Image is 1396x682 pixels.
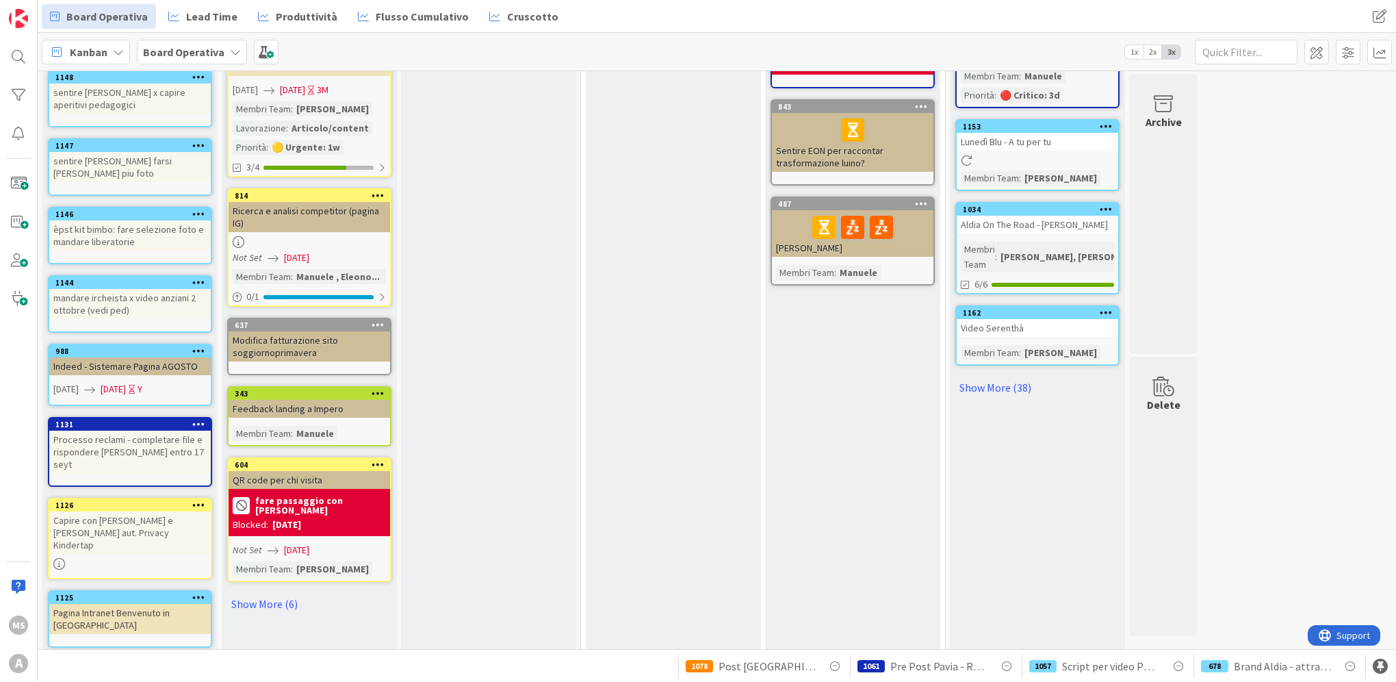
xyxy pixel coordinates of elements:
img: Visit kanbanzone.com [9,9,28,28]
a: 1144mandare ircheista x video anziani 2 ottobre (vedi ped) [48,275,212,333]
span: 3/4 [246,160,259,175]
div: 343 [229,388,390,400]
span: : [291,101,293,116]
div: 814 [229,190,390,202]
a: 1131Processo reclami - completare file e rispondere [PERSON_NAME] entro 17 seyt [48,417,212,487]
a: 843Sentire EON per raccontar trasformazione luino? [771,99,935,186]
div: 1148 [55,73,211,82]
div: [PERSON_NAME] [293,101,372,116]
div: Sentire EON per raccontar trasformazione luino? [772,113,933,172]
div: Membri Team [776,265,834,280]
div: 1147sentire [PERSON_NAME] farsi [PERSON_NAME] piu foto [49,140,211,182]
div: 1162Video Serenthà [957,307,1118,337]
a: 1148sentire [PERSON_NAME] x capire aperitivi pedagogici [48,70,212,127]
div: 637Modifica fatturazione sito soggiornoprimavera [229,319,390,362]
a: Produttività [250,4,346,29]
span: Support [29,2,62,18]
span: [DATE] [53,382,79,396]
span: Produttività [276,8,337,25]
div: MS [9,616,28,635]
div: 988 [55,346,211,356]
div: 843 [778,102,933,112]
div: 988Indeed - Sistemare Pagina AGOSTO [49,345,211,375]
div: 1061 [857,660,885,672]
div: [PERSON_NAME] [293,561,372,577]
span: : [1019,68,1021,84]
div: 1034 [963,205,1118,214]
a: Board Operativa [42,4,156,29]
div: 1126Capire con [PERSON_NAME] e [PERSON_NAME] aut. Privacy Kindertap [49,499,211,554]
a: 1162Video SerenthàMembri Team:[PERSON_NAME] [955,305,1120,366]
div: Feedback landing a Impero [229,400,390,418]
div: 487[PERSON_NAME] [772,198,933,257]
a: 1034Aldia On The Road - [PERSON_NAME]Membri Team:[PERSON_NAME], [PERSON_NAME]6/6 [955,202,1120,294]
div: Ricerca e analisi competitor (pagina IG) [229,202,390,232]
div: 1125Pagina Intranet Benvenuto in [GEOGRAPHIC_DATA] [49,592,211,634]
div: 1147 [55,141,211,151]
div: Lunedì Blu - A tu per tu [957,133,1118,151]
div: sentire [PERSON_NAME] x capire aperitivi pedagogici [49,84,211,114]
div: 988 [49,345,211,357]
div: 1125 [55,593,211,603]
div: [PERSON_NAME], [PERSON_NAME] [997,249,1154,264]
div: 604 [235,460,390,470]
div: 1162 [957,307,1118,319]
div: Y [138,382,142,396]
div: Membri Team [961,68,1019,84]
span: 6/6 [974,277,987,292]
div: Manuele , Eleono... [293,269,383,284]
div: 843Sentire EON per raccontar trasformazione luino? [772,101,933,172]
div: [DATE] [272,518,301,532]
a: 1153Lunedì Blu - A tu per tuMembri Team:[PERSON_NAME] [955,119,1120,191]
span: 2x [1143,45,1162,59]
div: 1034Aldia On The Road - [PERSON_NAME] [957,203,1118,233]
div: QR code per chi visita [229,471,390,489]
span: [DATE] [233,83,258,97]
div: 1126 [55,501,211,510]
div: 1131 [49,418,211,431]
a: 343Feedback landing a ImperoMembri Team:Manuele [227,386,391,446]
div: 1125 [49,592,211,604]
div: 🔴 Critico: 3d [996,88,1063,103]
div: 487 [772,198,933,210]
span: Script per video PROMO CE [1062,658,1159,674]
span: : [1019,345,1021,360]
i: Not Set [233,251,262,264]
a: Lead Time [160,4,246,29]
div: 1148 [49,71,211,84]
div: 0/1 [229,288,390,305]
div: Membri Team [961,242,995,272]
div: [PERSON_NAME] [772,210,933,257]
div: 1153 [963,122,1118,131]
a: Flusso Cumulativo [350,4,477,29]
a: Show More (6) [227,593,391,615]
div: Pagina Intranet Benvenuto in [GEOGRAPHIC_DATA] [49,604,211,634]
i: Not Set [233,544,262,556]
div: Membri Team [233,561,291,577]
a: Cruscotto [481,4,567,29]
div: 1131 [55,420,211,429]
div: 1057 [1029,660,1057,672]
div: Archive [1146,114,1182,130]
div: Blocked: [233,518,268,532]
div: 814 [235,191,390,201]
a: Contenuti birichini[DATE][DATE]3MMembri Team:[PERSON_NAME]Lavorazione:Articolo/contentPriorità:🟡 ... [227,45,391,177]
span: [DATE] [101,382,126,396]
div: Indeed - Sistemare Pagina AGOSTO [49,357,211,375]
span: [DATE] [280,83,305,97]
div: mandare ircheista x video anziani 2 ottobre (vedi ped) [49,289,211,319]
div: 1126 [49,499,211,511]
div: 637 [229,319,390,331]
a: 604QR code per chi visitafare passaggio con [PERSON_NAME]Blocked:[DATE]Not Set[DATE]Membri Team:[... [227,457,391,582]
div: 1162 [963,308,1118,318]
span: [DATE] [284,251,309,265]
span: Pre Post Pavia - Re Artù! FINE AGOSTO [890,658,987,674]
div: Lavorazione [233,121,286,136]
div: Manuele [293,426,337,441]
div: 814Ricerca e analisi competitor (pagina IG) [229,190,390,232]
div: 678 [1201,660,1228,672]
span: : [995,249,997,264]
a: 487[PERSON_NAME]Membri Team:Manuele [771,197,935,286]
div: 3M [317,83,328,97]
div: Membri Team [233,426,291,441]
